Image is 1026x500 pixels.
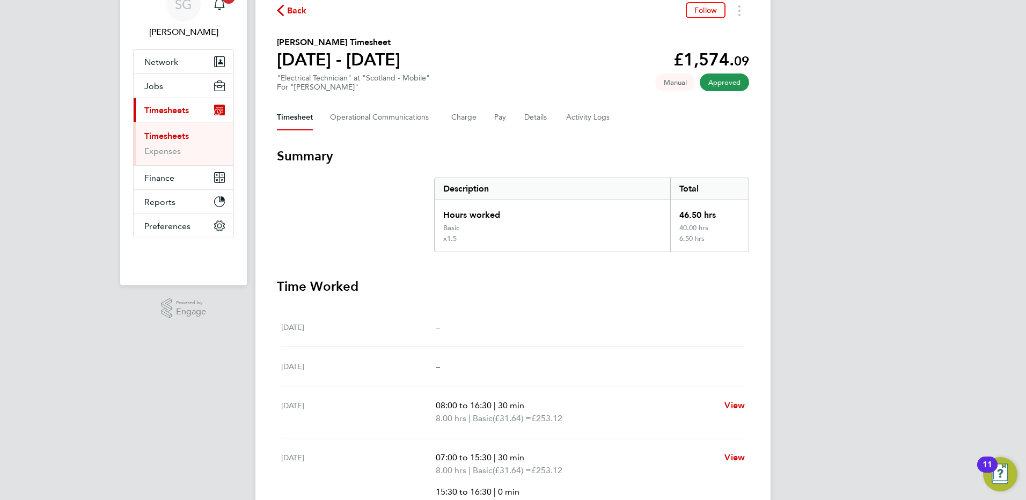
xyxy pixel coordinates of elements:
div: Hours worked [435,200,670,224]
span: 30 min [498,400,524,410]
a: Timesheets [144,131,189,141]
button: Details [524,105,549,130]
div: Description [435,178,670,200]
div: Summary [434,178,749,252]
span: View [724,452,745,462]
span: (£31.64) = [493,465,531,475]
span: Sue Gaffney [133,26,234,39]
span: Jobs [144,81,163,91]
span: 8.00 hrs [436,413,466,423]
span: Reports [144,197,175,207]
button: Timesheet [277,105,313,130]
span: Engage [176,307,206,317]
span: £253.12 [531,465,562,475]
button: Finance [134,166,233,189]
span: Network [144,57,178,67]
div: 46.50 hrs [670,200,749,224]
a: View [724,399,745,412]
span: Basic [473,464,493,477]
button: Activity Logs [566,105,611,130]
h3: Summary [277,148,749,165]
h2: [PERSON_NAME] Timesheet [277,36,400,49]
app-decimal: £1,574. [673,49,749,70]
span: Follow [694,5,717,15]
a: Go to home page [133,249,234,266]
div: Total [670,178,749,200]
button: Charge [451,105,477,130]
span: | [494,452,496,462]
span: | [494,487,496,497]
span: This timesheet was manually created. [655,73,695,91]
span: £253.12 [531,413,562,423]
span: View [724,400,745,410]
div: Timesheets [134,122,233,165]
h3: Time Worked [277,278,749,295]
button: Back [277,4,307,17]
div: 6.50 hrs [670,234,749,252]
span: 0 min [498,487,519,497]
button: Pay [494,105,507,130]
h1: [DATE] - [DATE] [277,49,400,70]
span: Finance [144,173,174,183]
div: Basic [443,224,459,232]
button: Preferences [134,214,233,238]
div: "Electrical Technician" at "Scotland - Mobile" [277,73,430,92]
button: Reports [134,190,233,214]
span: 30 min [498,452,524,462]
span: 09 [734,53,749,69]
span: Back [287,4,307,17]
a: Powered byEngage [161,298,207,319]
button: Network [134,50,233,73]
span: (£31.64) = [493,413,531,423]
span: Powered by [176,298,206,307]
span: Timesheets [144,105,189,115]
div: [DATE] [281,399,436,425]
a: Expenses [144,146,181,156]
div: x1.5 [443,234,457,243]
span: | [494,400,496,410]
button: Open Resource Center, 11 new notifications [983,457,1017,491]
span: – [436,361,440,371]
div: [DATE] [281,321,436,334]
span: 07:00 to 15:30 [436,452,492,462]
div: 11 [983,465,992,479]
span: – [436,322,440,332]
span: 8.00 hrs [436,465,466,475]
div: [DATE] [281,360,436,373]
span: Preferences [144,221,190,231]
span: Basic [473,412,493,425]
div: 40.00 hrs [670,224,749,234]
button: Jobs [134,74,233,98]
span: 08:00 to 16:30 [436,400,492,410]
span: | [468,413,471,423]
img: fastbook-logo-retina.png [134,249,234,266]
button: Operational Communications [330,105,434,130]
span: | [468,465,471,475]
button: Timesheets [134,98,233,122]
span: This timesheet has been approved. [700,73,749,91]
button: Timesheets Menu [730,2,749,19]
div: For "[PERSON_NAME]" [277,83,430,92]
a: View [724,451,745,464]
span: 15:30 to 16:30 [436,487,492,497]
button: Follow [686,2,725,18]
